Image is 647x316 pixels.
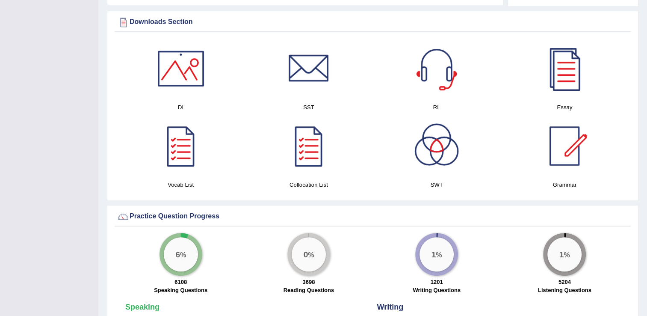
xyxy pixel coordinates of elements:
[175,249,180,259] big: 6
[420,237,454,271] div: %
[559,249,564,259] big: 1
[431,279,443,285] strong: 1201
[377,103,496,112] h4: RL
[558,279,571,285] strong: 5204
[121,103,240,112] h4: DI
[117,210,629,223] div: Practice Question Progress
[413,286,461,294] label: Writing Questions
[431,249,436,259] big: 1
[377,180,496,189] h4: SWT
[174,279,187,285] strong: 6108
[154,286,207,294] label: Speaking Questions
[538,286,591,294] label: Listening Questions
[303,249,308,259] big: 0
[125,303,160,311] strong: Speaking
[249,180,368,189] h4: Collocation List
[302,279,315,285] strong: 3698
[117,16,629,29] div: Downloads Section
[164,237,198,271] div: %
[377,303,404,311] strong: Writing
[121,180,240,189] h4: Vocab List
[505,180,624,189] h4: Grammar
[249,103,368,112] h4: SST
[505,103,624,112] h4: Essay
[292,237,326,271] div: %
[284,286,334,294] label: Reading Questions
[547,237,582,271] div: %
